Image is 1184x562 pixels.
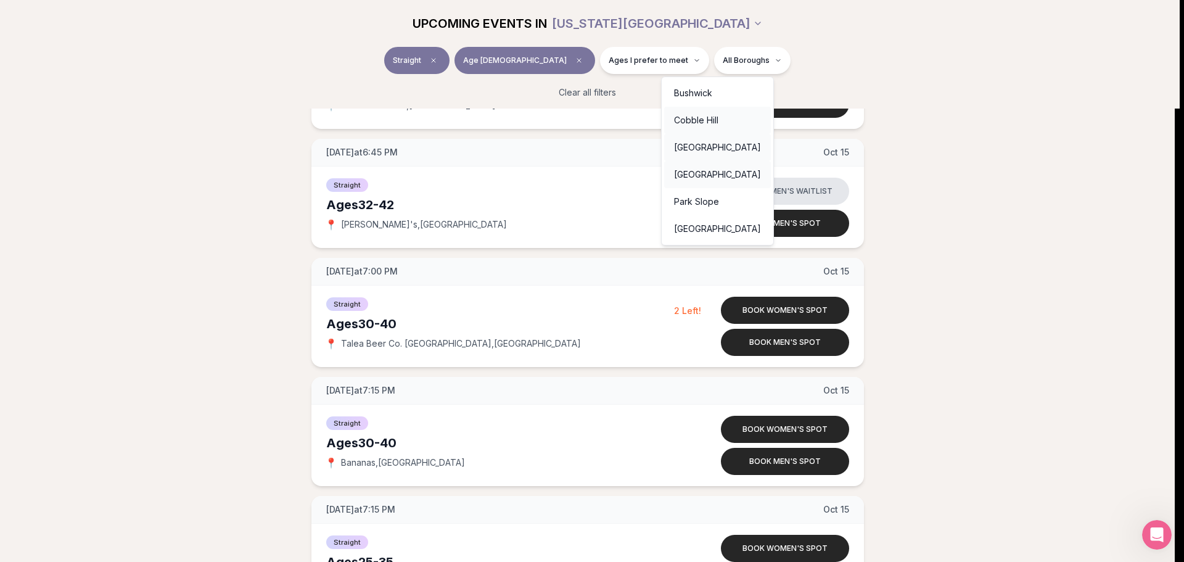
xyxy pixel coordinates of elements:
div: Cobble Hill [664,107,771,134]
iframe: Intercom live chat [1142,520,1172,550]
div: Bushwick [664,80,771,107]
div: Park Slope [664,188,771,215]
div: [GEOGRAPHIC_DATA] [664,134,771,161]
div: [GEOGRAPHIC_DATA] [664,215,771,242]
div: [GEOGRAPHIC_DATA] [664,161,771,188]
